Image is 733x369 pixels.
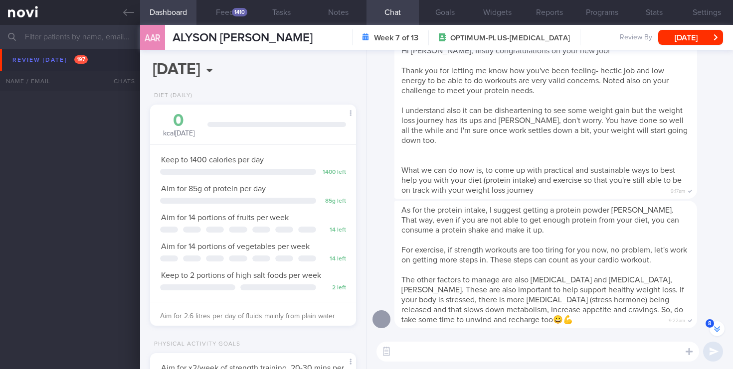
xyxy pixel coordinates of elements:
div: kcal [DATE] [160,112,197,138]
span: 9:17am [671,185,685,195]
strong: Week 7 of 13 [374,33,418,43]
span: What we can do now is, to come up with practical and sustainable ways to best help you with your ... [401,166,682,194]
span: The other factors to manage are also [MEDICAL_DATA] and [MEDICAL_DATA], [PERSON_NAME]. These are ... [401,276,684,324]
span: For exercise, if strength workouts are too tiring for you now, no problem, let's work on getting ... [401,246,687,264]
span: I understand also it can be disheartening to see some weight gain but the weight loss journey has... [401,107,688,144]
span: Aim for 85g of protein per day [161,185,266,193]
span: 8 [706,319,714,328]
div: 0 [160,112,197,129]
div: AAR [138,19,168,57]
div: 1410 [232,8,247,16]
div: Diet (Daily) [150,92,192,100]
span: Aim for 14 portions of vegetables per week [161,243,310,250]
div: 85 g left [321,198,346,205]
button: [DATE] [658,30,723,45]
div: Physical Activity Goals [150,341,240,348]
button: 8 [710,321,725,336]
span: Aim for 2.6 litres per day of fluids mainly from plain water [160,313,335,320]
div: 14 left [321,255,346,263]
div: 1400 left [321,169,346,176]
span: OPTIMUM-PLUS-[MEDICAL_DATA] [450,33,570,43]
span: Keep to 2 portions of high salt foods per week [161,271,321,279]
div: 2 left [321,284,346,292]
span: Hi [PERSON_NAME], firstly congratulations on your new job! [401,47,610,55]
div: 14 left [321,227,346,234]
span: Keep to 1400 calories per day [161,156,264,164]
span: Aim for 14 portions of fruits per week [161,214,289,222]
span: Thank you for letting me know how you've been feeling- hectic job and low energy to be able to do... [401,67,669,95]
span: Review By [620,33,652,42]
span: As for the protein intake, I suggest getting a protein powder [PERSON_NAME]. That way, even if yo... [401,206,679,234]
span: ALYSON [PERSON_NAME] [173,32,313,44]
span: 9:22am [669,315,685,324]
